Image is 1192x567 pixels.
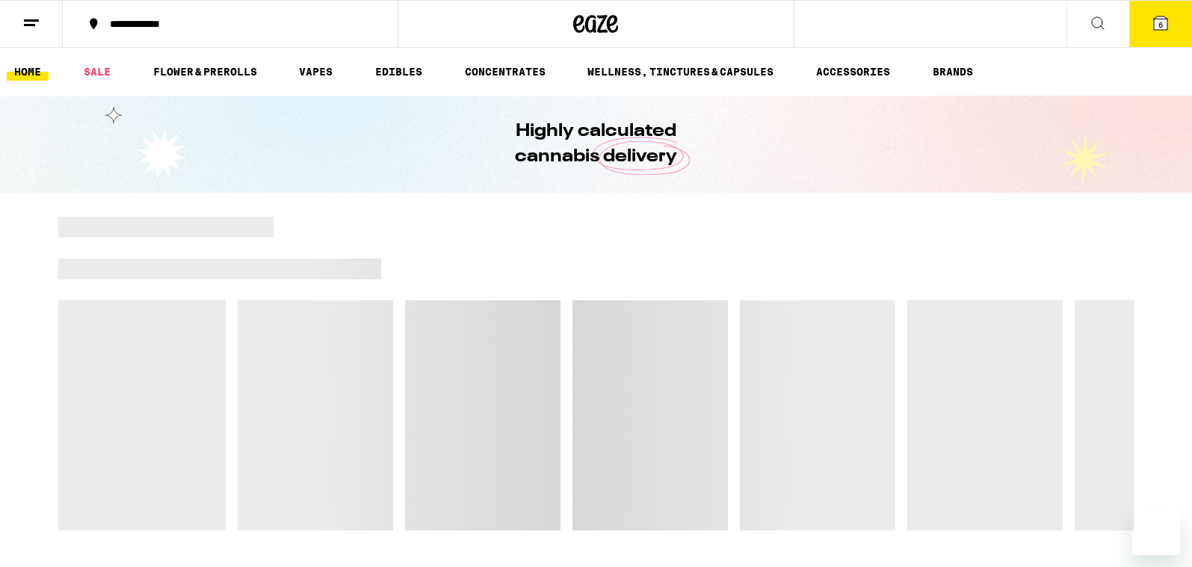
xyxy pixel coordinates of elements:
a: BRANDS [925,63,981,81]
a: SALE [76,63,118,81]
a: VAPES [291,63,340,81]
button: 6 [1129,1,1192,47]
a: ACCESSORIES [809,63,898,81]
span: 6 [1158,20,1163,29]
a: WELLNESS, TINCTURES & CAPSULES [580,63,781,81]
a: CONCENTRATES [457,63,553,81]
a: EDIBLES [368,63,430,81]
iframe: Button to launch messaging window [1132,507,1180,555]
h1: Highly calculated cannabis delivery [473,119,720,170]
a: HOME [7,63,49,81]
a: FLOWER & PREROLLS [146,63,265,81]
